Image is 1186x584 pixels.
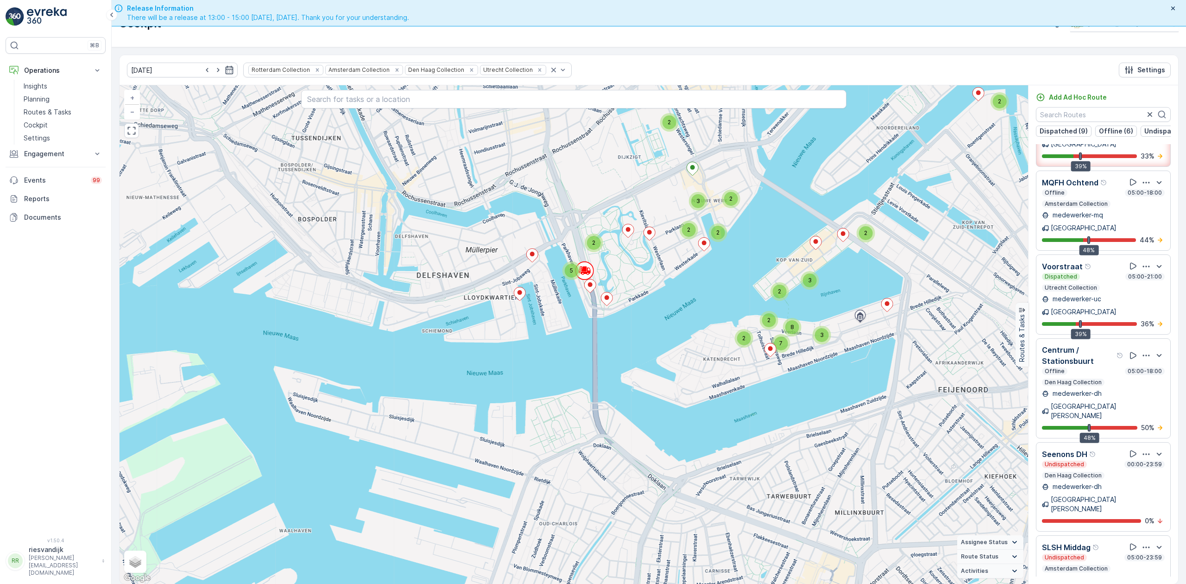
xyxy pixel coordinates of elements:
[24,213,102,222] p: Documents
[1051,294,1101,304] p: medewerker-uc
[592,239,595,246] span: 2
[1044,284,1098,292] p: Utrecht Collection
[864,229,867,236] span: 2
[125,105,139,119] a: Zoom Out
[1042,344,1115,367] p: Centrum / Stationsbuurt
[1036,93,1107,102] a: Add Ad Hoc Route
[778,288,781,295] span: 2
[1044,273,1078,280] p: Dispatched
[1145,516,1154,526] p: 0 %
[1092,544,1100,551] div: Help Tooltip Icon
[1044,189,1066,197] p: Offline
[24,194,102,203] p: Reports
[122,572,152,584] a: Open this area in Google Maps (opens a new window)
[767,317,770,324] span: 2
[24,82,47,91] p: Insights
[93,177,100,184] p: 99
[1051,223,1117,233] p: [GEOGRAPHIC_DATA]
[1042,449,1087,460] p: Seenons DH
[1036,107,1171,122] input: Search Routes
[783,318,801,336] div: 8
[668,119,671,126] span: 2
[535,66,545,74] div: Remove Utrecht Collection
[709,223,727,242] div: 2
[24,108,71,117] p: Routes & Tasks
[467,66,477,74] div: Remove Den Haag Collection
[772,334,790,353] div: 7
[1085,263,1092,270] div: Help Tooltip Icon
[1141,152,1154,161] p: 33 %
[29,554,97,577] p: [PERSON_NAME][EMAIL_ADDRESS][DOMAIN_NAME]
[6,545,106,577] button: RRriesvandijk[PERSON_NAME][EMAIL_ADDRESS][DOMAIN_NAME]
[1036,126,1091,137] button: Dispatched (9)
[1071,161,1091,171] div: 39%
[24,95,50,104] p: Planning
[570,267,573,274] span: 5
[1044,461,1085,468] p: Undispatched
[1141,423,1154,432] p: 50 %
[820,331,824,338] span: 3
[961,567,988,575] span: Activities
[127,4,409,13] span: Release Information
[127,13,409,22] span: There will be a release at 13:00 - 15:00 [DATE], [DATE]. Thank you for your understanding.
[801,271,819,290] div: 3
[961,553,998,560] span: Route Status
[6,7,24,26] img: logo
[687,226,690,233] span: 2
[6,538,106,543] span: v 1.50.4
[1051,210,1103,220] p: medewerker-mq
[1100,179,1108,186] div: Help Tooltip Icon
[1051,140,1117,149] p: [GEOGRAPHIC_DATA]
[1051,482,1102,491] p: medewerker-dh
[1127,189,1163,197] p: 05:00-18:00
[1040,127,1088,136] p: Dispatched (9)
[716,229,719,236] span: 2
[125,91,139,105] a: Zoom In
[689,192,707,210] div: 3
[6,208,106,227] a: Documents
[1140,235,1154,245] p: 44 %
[405,65,466,74] div: Den Haag Collection
[6,171,106,190] a: Events99
[1017,315,1027,362] p: Routes & Tasks
[1051,402,1165,420] p: [GEOGRAPHIC_DATA][PERSON_NAME]
[729,195,732,202] span: 2
[8,553,23,568] div: RR
[1095,126,1137,137] button: Offline (6)
[24,176,85,185] p: Events
[1089,451,1097,458] div: Help Tooltip Icon
[790,324,794,330] span: 8
[1119,63,1171,77] button: Settings
[6,61,106,80] button: Operations
[1117,352,1124,359] div: Help Tooltip Icon
[1044,200,1109,208] p: Amsterdam Collection
[6,190,106,208] a: Reports
[1044,379,1103,386] p: Den Haag Collection
[20,106,106,119] a: Routes & Tasks
[1044,368,1066,375] p: Offline
[24,121,48,130] p: Cockpit
[1042,261,1083,272] p: Voorstraat
[127,63,238,77] input: dd/mm/yyyy
[312,66,322,74] div: Remove Rotterdam Collection
[130,94,134,102] span: +
[696,197,700,204] span: 3
[957,535,1023,550] summary: Assignee Status
[90,42,99,49] p: ⌘B
[480,65,534,74] div: Utrecht Collection
[125,552,145,572] a: Layers
[1080,433,1099,443] div: 48%
[1099,127,1133,136] p: Offline (6)
[1044,554,1085,561] p: Undispatched
[813,326,831,344] div: 3
[20,119,106,132] a: Cockpit
[1042,177,1098,188] p: MQFH Ochtend
[957,564,1023,578] summary: Activities
[779,340,782,347] span: 7
[722,190,740,208] div: 2
[770,282,789,301] div: 2
[130,108,135,115] span: −
[29,545,97,554] p: riesvandijk
[990,92,1009,111] div: 2
[1051,495,1165,514] p: [GEOGRAPHIC_DATA][PERSON_NAME]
